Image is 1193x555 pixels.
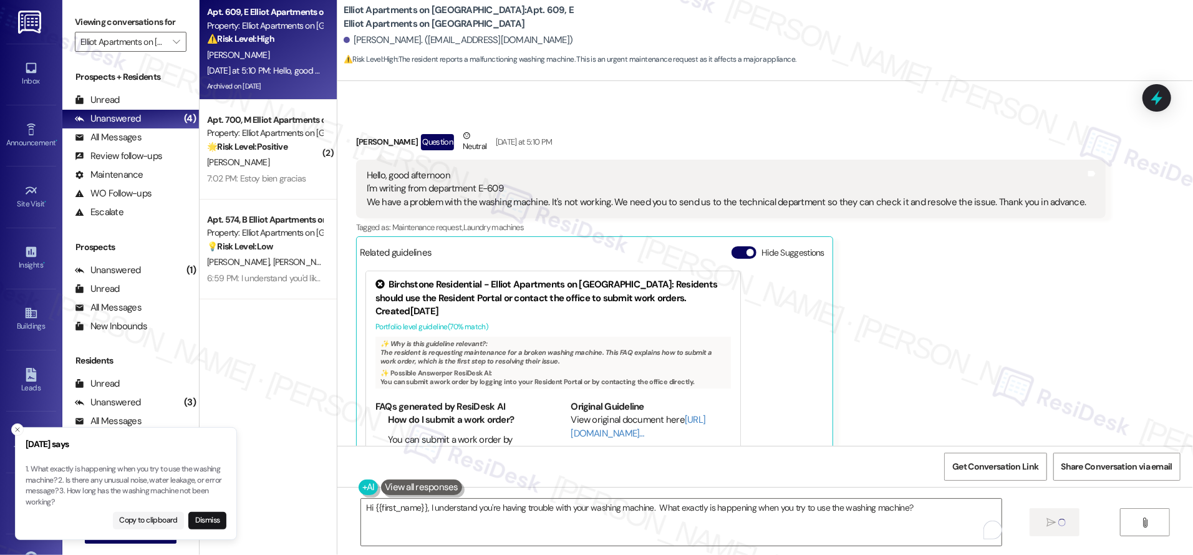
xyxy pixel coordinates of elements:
[26,438,226,451] h3: [DATE] says
[207,226,322,239] div: Property: Elliot Apartments on [GEOGRAPHIC_DATA]
[181,109,199,128] div: (4)
[75,377,120,390] div: Unread
[56,137,57,145] span: •
[45,198,47,206] span: •
[43,259,45,268] span: •
[207,173,306,184] div: 7:02 PM: Estoy bien gracias
[392,222,463,233] span: Maintenance request ,
[207,213,322,226] div: Apt. 574, B Elliot Apartments on [GEOGRAPHIC_DATA]
[75,282,120,296] div: Unread
[75,112,141,125] div: Unanswered
[75,187,152,200] div: WO Follow-ups
[952,460,1038,473] span: Get Conversation Link
[207,19,322,32] div: Property: Elliot Apartments on [GEOGRAPHIC_DATA]
[188,512,226,529] button: Dismiss
[6,57,56,91] a: Inbox
[11,423,24,436] button: Close toast
[206,79,324,94] div: Archived on [DATE]
[75,94,120,107] div: Unread
[207,241,273,252] strong: 💡 Risk Level: Low
[62,241,199,254] div: Prospects
[380,369,726,377] div: ✨ Possible Answer per ResiDesk AI:
[380,377,695,386] span: You can submit a work order by logging into your Resident Portal or by contacting the office dire...
[75,12,186,32] label: Viewing conversations for
[207,65,1139,76] div: [DATE] at 5:10 PM: Hello, good afternoon I'm writing from department E-609 We have a problem with...
[375,337,731,388] div: The resident is requesting maintenance for a broken washing machine. This FAQ explains how to sub...
[75,131,142,144] div: All Messages
[1061,460,1172,473] span: Share Conversation via email
[6,364,56,398] a: Leads
[344,54,397,64] strong: ⚠️ Risk Level: High
[173,37,180,47] i: 
[356,218,1106,236] div: Tagged as:
[6,486,56,520] a: Account
[493,135,553,148] div: [DATE] at 5:10 PM
[26,464,226,508] p: 1. What exactly is happening when you try to use the washing machine? 2. Is there any unusual noi...
[207,157,269,168] span: [PERSON_NAME]
[75,320,147,333] div: New Inbounds
[113,512,185,529] button: Copy to clipboard
[6,241,56,275] a: Insights •
[761,246,824,259] label: Hide Suggestions
[421,134,454,150] div: Question
[1053,453,1181,481] button: Share Conversation via email
[356,129,1106,160] div: [PERSON_NAME]
[207,6,322,19] div: Apt. 609, E Elliot Apartments on [GEOGRAPHIC_DATA]
[62,354,199,367] div: Residents
[1046,518,1056,528] i: 
[344,53,796,66] span: : The resident reports a malfunctioning washing machine. This is an urgent maintenance request as...
[207,33,274,44] strong: ⚠️ Risk Level: High
[207,256,273,268] span: [PERSON_NAME]
[75,415,142,428] div: All Messages
[183,261,199,280] div: (1)
[571,400,644,413] b: Original Guideline
[375,305,731,318] div: Created [DATE]
[571,413,731,440] div: View original document here
[80,32,167,52] input: All communities
[380,339,726,348] div: ✨ Why is this guideline relevant?:
[75,396,141,409] div: Unanswered
[375,400,505,413] b: FAQs generated by ResiDesk AI
[375,278,731,305] div: Birchstone Residential - Elliot Apartments on [GEOGRAPHIC_DATA]: Residents should use the Residen...
[375,321,731,334] div: Portfolio level guideline ( 70 % match)
[367,169,1086,209] div: Hello, good afternoon I'm writing from department E-609 We have a problem with the washing machin...
[207,49,269,60] span: [PERSON_NAME]
[75,206,123,219] div: Escalate
[6,180,56,214] a: Site Visit •
[361,499,1002,546] textarea: To enrich screen reader interactions, please activate Accessibility in Grammarly extension settings
[207,273,932,284] div: 6:59 PM: I understand you'd like us to stop texting you. However, we just want to check how thing...
[344,4,593,31] b: Elliot Apartments on [GEOGRAPHIC_DATA]: Apt. 609, E Elliot Apartments on [GEOGRAPHIC_DATA]
[75,168,143,181] div: Maintenance
[463,222,524,233] span: Laundry machines
[207,141,287,152] strong: 🌟 Risk Level: Positive
[388,433,536,473] li: You can submit a work order by logging into your Resident Portal or by contacting the office dire...
[207,113,322,127] div: Apt. 700, M Elliot Apartments on [GEOGRAPHIC_DATA]
[62,70,199,84] div: Prospects + Residents
[75,150,162,163] div: Review follow-ups
[273,256,339,268] span: [PERSON_NAME]
[207,127,322,140] div: Property: Elliot Apartments on [GEOGRAPHIC_DATA]
[944,453,1046,481] button: Get Conversation Link
[1140,518,1149,528] i: 
[6,302,56,336] a: Buildings
[75,264,141,277] div: Unanswered
[571,413,705,439] a: [URL][DOMAIN_NAME]…
[388,413,536,427] li: How do I submit a work order?
[360,246,432,264] div: Related guidelines
[344,34,573,47] div: [PERSON_NAME]. ([EMAIL_ADDRESS][DOMAIN_NAME])
[6,425,56,459] a: Templates •
[18,11,44,34] img: ResiDesk Logo
[181,393,199,412] div: (3)
[75,301,142,314] div: All Messages
[460,129,489,155] div: Neutral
